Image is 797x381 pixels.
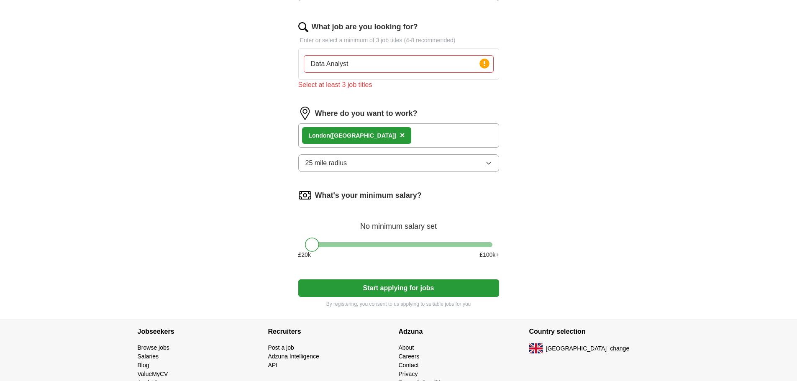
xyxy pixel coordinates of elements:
a: Adzuna Intelligence [268,353,319,360]
img: salary.png [298,189,312,202]
button: × [400,129,405,142]
a: Blog [138,362,149,368]
span: £ 100 k+ [479,251,499,259]
label: Where do you want to work? [315,108,418,119]
h4: Country selection [529,320,660,343]
a: Salaries [138,353,159,360]
div: Select at least 3 job titles [298,80,499,90]
a: ValueMyCV [138,371,168,377]
a: Careers [399,353,420,360]
span: ([GEOGRAPHIC_DATA]) [330,132,397,139]
label: What's your minimum salary? [315,190,422,201]
a: API [268,362,278,368]
a: Browse jobs [138,344,169,351]
img: location.png [298,107,312,120]
span: 25 mile radius [305,158,347,168]
button: 25 mile radius [298,154,499,172]
button: change [610,344,629,353]
label: What job are you looking for? [312,21,418,33]
a: Post a job [268,344,294,351]
span: £ 20 k [298,251,311,259]
p: Enter or select a minimum of 3 job titles (4-8 recommended) [298,36,499,45]
img: UK flag [529,343,543,353]
div: don [309,131,397,140]
div: No minimum salary set [298,212,499,232]
img: search.png [298,22,308,32]
a: Contact [399,362,419,368]
button: Start applying for jobs [298,279,499,297]
span: [GEOGRAPHIC_DATA] [546,344,607,353]
input: Type a job title and press enter [304,55,494,73]
p: By registering, you consent to us applying to suitable jobs for you [298,300,499,308]
a: Privacy [399,371,418,377]
a: About [399,344,414,351]
span: × [400,130,405,140]
strong: Lon [309,132,320,139]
